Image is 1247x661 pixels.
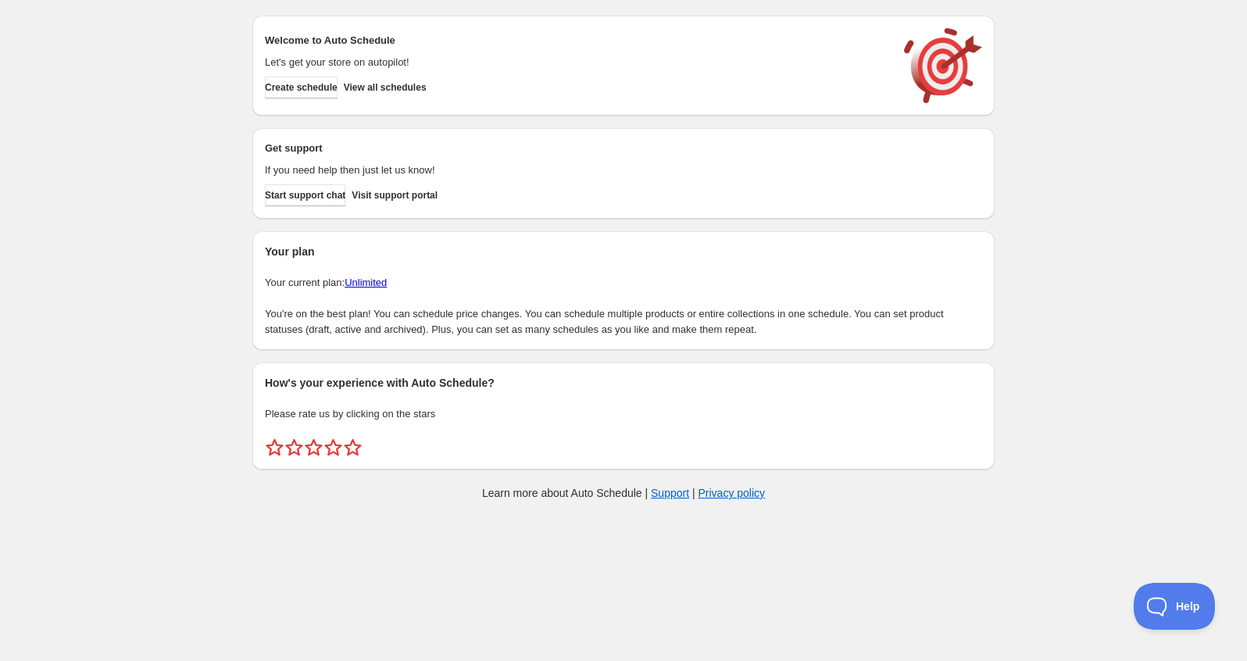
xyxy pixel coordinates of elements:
button: View all schedules [344,77,427,98]
h2: Welcome to Auto Schedule [265,33,888,48]
p: Let's get your store on autopilot! [265,55,888,70]
span: View all schedules [344,81,427,94]
p: Learn more about Auto Schedule | | [482,485,765,501]
span: Visit support portal [352,189,438,202]
span: Start support chat [265,189,345,202]
a: Start support chat [265,184,345,206]
h2: Your plan [265,244,982,259]
h2: How's your experience with Auto Schedule? [265,375,982,391]
h2: Get support [265,141,888,156]
p: Please rate us by clicking on the stars [265,406,982,422]
p: If you need help then just let us know! [265,163,888,178]
a: Support [651,487,689,499]
a: Privacy policy [699,487,766,499]
a: Unlimited [345,277,387,288]
a: Visit support portal [352,184,438,206]
span: Create schedule [265,81,338,94]
p: Your current plan: [265,275,982,291]
button: Create schedule [265,77,338,98]
p: You're on the best plan! You can schedule price changes. You can schedule multiple products or en... [265,306,982,338]
iframe: Toggle Customer Support [1134,583,1216,630]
